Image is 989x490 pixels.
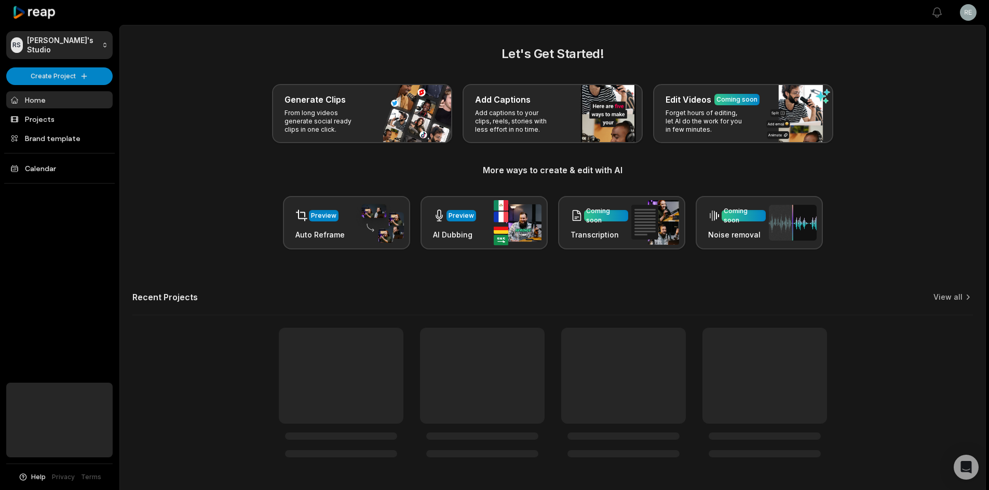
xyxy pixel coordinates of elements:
[475,93,531,106] h3: Add Captions
[132,292,198,302] h2: Recent Projects
[666,109,746,134] p: Forget hours of editing, let AI do the work for you in few minutes.
[933,292,963,302] a: View all
[11,37,23,53] div: RS
[666,93,711,106] h3: Edit Videos
[81,472,101,482] a: Terms
[6,130,113,147] a: Brand template
[311,211,336,220] div: Preview
[6,91,113,108] a: Home
[716,95,757,104] div: Coming soon
[295,229,345,240] h3: Auto Reframe
[6,110,113,128] a: Projects
[356,203,404,243] img: auto_reframe.png
[132,164,973,176] h3: More ways to create & edit with AI
[27,36,98,54] p: [PERSON_NAME]'s Studio
[31,472,46,482] span: Help
[769,205,817,241] img: noise_removal.png
[475,109,556,134] p: Add captions to your clips, reels, stories with less effort in no time.
[708,229,766,240] h3: Noise removal
[494,200,541,245] img: ai_dubbing.png
[631,200,679,245] img: transcription.png
[586,206,626,225] div: Coming soon
[724,206,764,225] div: Coming soon
[954,455,979,480] div: Open Intercom Messenger
[18,472,46,482] button: Help
[284,93,346,106] h3: Generate Clips
[449,211,474,220] div: Preview
[433,229,476,240] h3: AI Dubbing
[6,67,113,85] button: Create Project
[132,45,973,63] h2: Let's Get Started!
[284,109,365,134] p: From long videos generate social ready clips in one click.
[6,160,113,177] a: Calendar
[571,229,628,240] h3: Transcription
[52,472,75,482] a: Privacy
